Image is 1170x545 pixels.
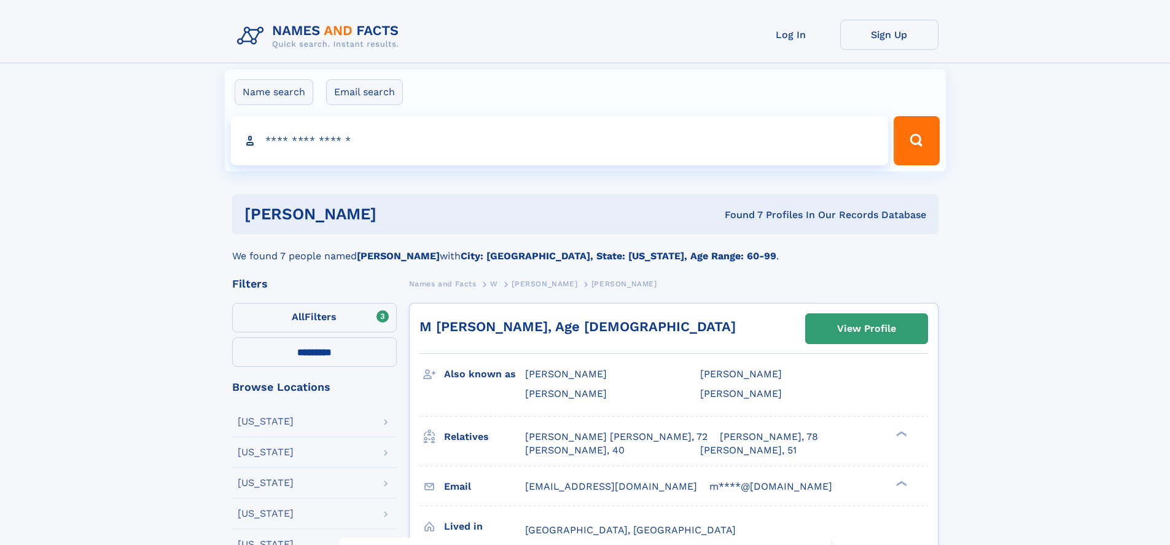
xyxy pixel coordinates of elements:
div: ❯ [893,429,908,437]
h1: [PERSON_NAME] [244,206,551,222]
a: [PERSON_NAME], 51 [700,444,797,457]
a: [PERSON_NAME], 40 [525,444,625,457]
a: [PERSON_NAME] [512,276,577,291]
div: Browse Locations [232,382,397,393]
span: W [490,280,498,288]
button: Search Button [894,116,939,165]
a: Names and Facts [409,276,477,291]
span: [PERSON_NAME] [700,388,782,399]
div: We found 7 people named with . [232,234,938,264]
a: [PERSON_NAME] [PERSON_NAME], 72 [525,430,708,444]
label: Email search [326,79,403,105]
b: City: [GEOGRAPHIC_DATA], State: [US_STATE], Age Range: 60-99 [461,250,776,262]
label: Name search [235,79,313,105]
h3: Email [444,476,525,497]
div: Found 7 Profiles In Our Records Database [550,208,926,222]
div: [US_STATE] [238,417,294,426]
img: Logo Names and Facts [232,20,409,53]
div: Filters [232,278,397,289]
span: [PERSON_NAME] [525,388,607,399]
div: [US_STATE] [238,509,294,519]
span: [PERSON_NAME] [700,368,782,380]
div: View Profile [837,315,896,343]
div: ❯ [893,479,908,487]
a: [PERSON_NAME], 78 [720,430,818,444]
h3: Also known as [444,364,525,385]
span: [EMAIL_ADDRESS][DOMAIN_NAME] [525,480,697,492]
label: Filters [232,303,397,332]
span: All [292,311,305,323]
b: [PERSON_NAME] [357,250,440,262]
a: Log In [742,20,840,50]
a: W [490,276,498,291]
a: M [PERSON_NAME], Age [DEMOGRAPHIC_DATA] [419,319,736,334]
div: [US_STATE] [238,478,294,488]
input: search input [231,116,889,165]
div: [US_STATE] [238,447,294,457]
h3: Relatives [444,426,525,447]
span: [PERSON_NAME] [512,280,577,288]
span: [GEOGRAPHIC_DATA], [GEOGRAPHIC_DATA] [525,524,736,536]
span: [PERSON_NAME] [525,368,607,380]
a: Sign Up [840,20,938,50]
span: [PERSON_NAME] [591,280,657,288]
h3: Lived in [444,516,525,537]
a: View Profile [806,314,927,343]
